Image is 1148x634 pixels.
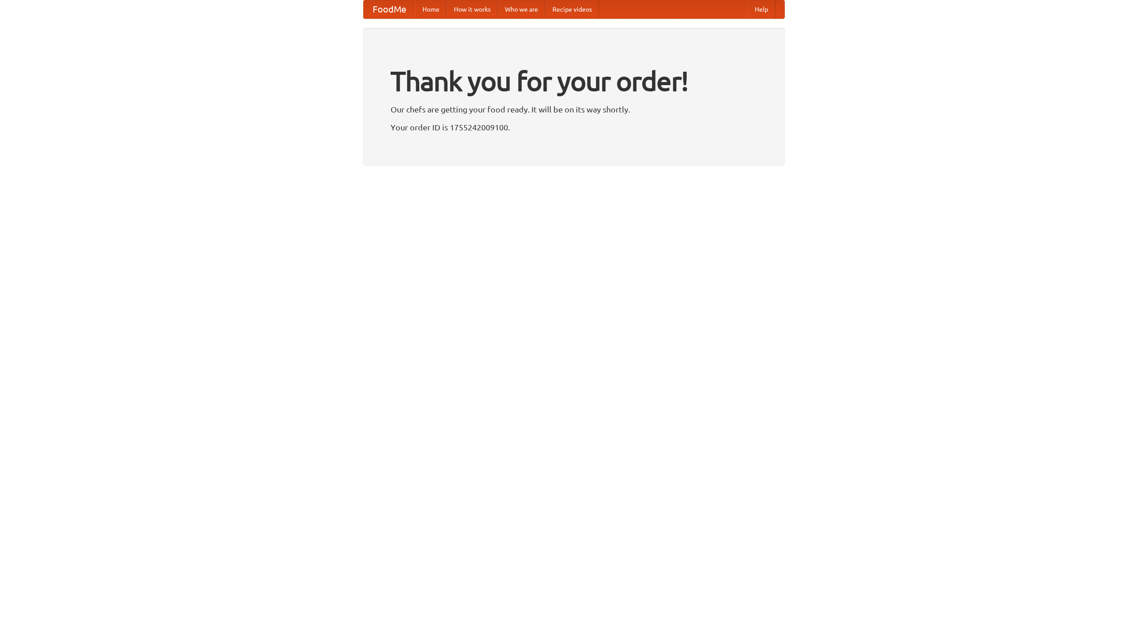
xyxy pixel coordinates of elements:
a: Home [415,0,447,18]
a: FoodMe [364,0,415,18]
a: Help [748,0,775,18]
p: Your order ID is 1755242009100. [391,121,757,134]
a: Who we are [498,0,545,18]
a: Recipe videos [545,0,599,18]
a: How it works [447,0,498,18]
p: Our chefs are getting your food ready. It will be on its way shortly. [391,103,757,116]
h1: Thank you for your order! [391,60,757,103]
